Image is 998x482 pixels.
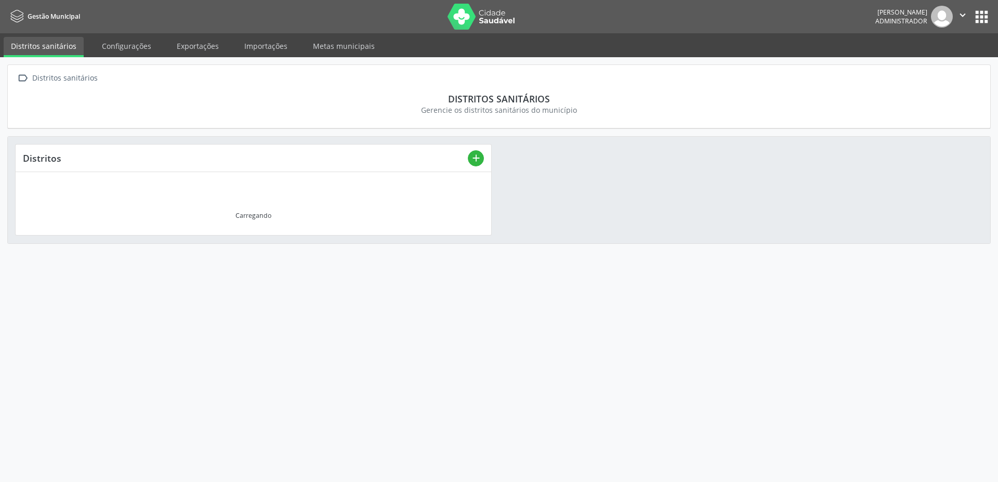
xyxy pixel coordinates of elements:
[973,8,991,26] button: apps
[23,152,468,164] div: Distritos
[4,37,84,57] a: Distritos sanitários
[235,211,271,220] div: Carregando
[306,37,382,55] a: Metas municipais
[30,71,99,86] div: Distritos sanitários
[468,150,484,166] button: add
[7,8,80,25] a: Gestão Municipal
[22,105,976,115] div: Gerencie os distritos sanitários do município
[95,37,159,55] a: Configurações
[28,12,80,21] span: Gestão Municipal
[931,6,953,28] img: img
[875,8,927,17] div: [PERSON_NAME]
[22,93,976,105] div: Distritos sanitários
[15,71,99,86] a:  Distritos sanitários
[15,71,30,86] i: 
[953,6,973,28] button: 
[470,152,482,164] i: add
[169,37,226,55] a: Exportações
[875,17,927,25] span: Administrador
[237,37,295,55] a: Importações
[957,9,968,21] i: 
